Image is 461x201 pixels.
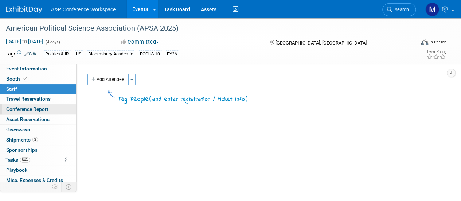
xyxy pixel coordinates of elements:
div: Politics & IR [43,50,71,58]
a: Event Information [0,64,76,74]
a: Sponsorships [0,145,76,155]
i: Booth reservation complete [23,77,27,81]
a: Giveaways [0,125,76,135]
span: Misc. Expenses & Credits [6,177,63,183]
img: ExhibitDay [6,6,42,13]
span: A&P Conference Workspace [51,7,116,12]
td: Personalize Event Tab Strip [49,182,62,192]
span: Event Information [6,66,47,71]
a: Misc. Expenses & Credits [0,175,76,185]
span: Sponsorships [6,147,38,153]
span: (4 days) [45,40,60,45]
span: Conference Report [6,106,48,112]
span: Shipments [6,137,38,143]
span: Booth [6,76,28,82]
div: American Political Science Association (APSA 2025) [3,22,409,35]
a: Conference Report [0,104,76,114]
span: [GEOGRAPHIC_DATA], [GEOGRAPHIC_DATA] [275,40,366,46]
td: Tags [5,50,36,58]
div: In-Person [429,39,446,45]
img: Michael Kerns [425,3,439,16]
div: FOCUS 10 [138,50,162,58]
a: Shipments2 [0,135,76,145]
button: Committed [118,38,162,46]
a: Tasks84% [0,155,76,165]
span: Asset Reservations [6,116,50,122]
div: Event Rating [426,50,446,54]
a: Asset Reservations [0,115,76,124]
a: Booth [0,74,76,84]
span: Search [392,7,409,12]
span: Staff [6,86,17,92]
span: [DATE] [DATE] [5,38,44,45]
span: ( [149,95,152,102]
img: Format-Inperson.png [421,39,428,45]
span: ) [245,95,248,102]
a: Staff [0,84,76,94]
span: to [21,39,28,45]
div: Tag People [117,94,248,104]
button: Add Attendee [87,74,129,85]
div: Bloomsbury Academic [86,50,135,58]
div: FY26 [165,50,179,58]
td: Toggle Event Tabs [62,182,77,192]
span: 84% [20,157,30,163]
a: Playbook [0,165,76,175]
a: Edit [24,51,36,57]
span: Travel Reservations [6,96,51,102]
a: Search [382,3,416,16]
div: US [74,50,83,58]
div: Event Format [382,38,446,49]
span: and enter registration / ticket info [152,95,245,103]
span: Giveaways [6,127,30,132]
span: 2 [32,137,38,142]
a: Travel Reservations [0,94,76,104]
span: Playbook [6,167,27,173]
span: Tasks [5,157,30,163]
